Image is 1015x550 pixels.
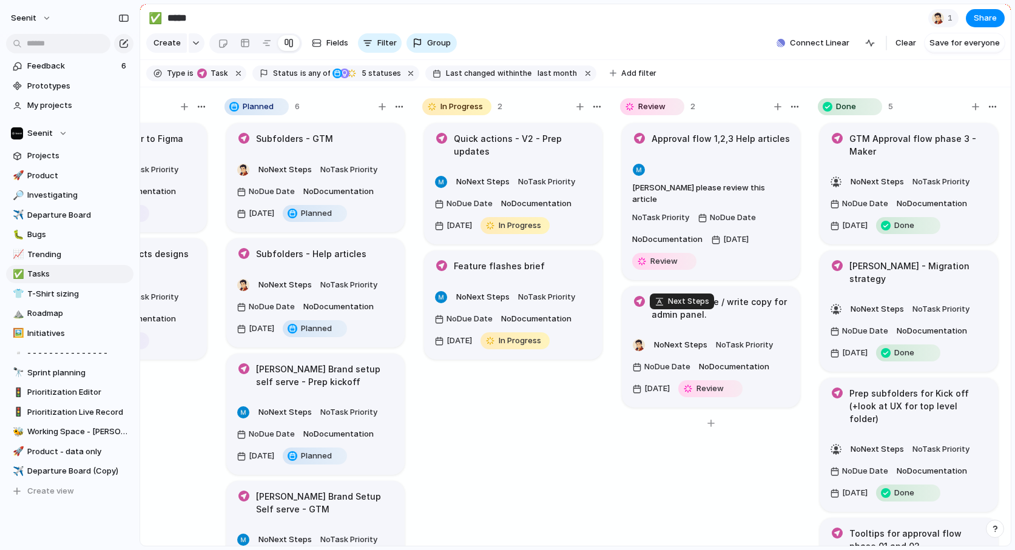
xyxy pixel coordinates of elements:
button: Filter [358,33,402,53]
span: [DATE] [842,220,868,232]
span: Prioritization Editor [27,386,129,398]
span: No Next Steps [851,303,904,315]
span: Next Steps [668,296,709,307]
a: ⛰️Roadmap [6,304,133,323]
span: 6 [121,60,129,72]
a: 🚀Product [6,167,133,185]
button: NoTask Priority [515,287,578,307]
div: 🚀 [13,444,21,458]
button: Fields [307,33,353,53]
span: No Task Priority [912,176,969,186]
span: within the [497,68,531,79]
button: NoTask Priority [909,440,973,459]
span: Departure Board (Copy) [27,465,129,477]
a: ✈️Departure Board (Copy) [6,462,133,480]
button: Done [873,216,943,235]
span: Bugs [27,229,129,241]
span: No Next Steps [456,176,510,188]
span: [DATE] [644,383,670,395]
span: No Next Steps [258,406,312,418]
button: Planned [280,446,350,466]
span: 6 [295,101,300,113]
div: ▫️- - - - - - - - - - - - - - - [6,344,133,362]
span: Task [207,68,228,79]
button: Add filter [602,65,664,82]
button: 🖼️ [11,327,23,340]
button: NoTask Priority [515,172,578,192]
div: 🚦Prioritization Editor [6,383,133,401]
span: Investigating [27,189,129,201]
span: T-Shirt sizing [27,288,129,300]
div: ✅ [149,10,162,26]
button: [DATE] [708,230,752,249]
span: No Documentation [501,198,572,210]
button: 🚀 [11,170,23,182]
span: Filter [377,37,397,49]
button: last month [533,67,581,80]
span: No Documentation [897,198,967,210]
button: Seenit [6,124,133,143]
button: NoTask Priority [317,160,380,179]
h1: Subfolders - Help articles [256,247,366,261]
span: [PERSON_NAME] please review this article [632,182,790,206]
button: 🚦 [11,386,23,398]
button: 👕 [11,288,23,300]
button: Save for everyone [925,33,1005,53]
div: ✈️ [13,208,21,222]
button: NoTask Priority [713,335,776,355]
div: 📈 [13,247,21,261]
span: Initiatives [27,327,129,340]
button: NoTask Priority [118,160,181,179]
span: Done [836,101,856,113]
button: 🔭 [11,367,23,379]
button: NoDue Date [234,297,298,317]
span: is [187,68,194,79]
span: No Documentation [897,325,967,337]
button: Task [195,67,231,80]
span: Status [273,68,298,79]
button: [DATE] [827,216,871,235]
div: 🐛 [13,228,21,242]
span: No Next Steps [456,291,510,303]
div: 🔎Investigating [6,186,133,204]
span: No Due Date [447,198,493,210]
button: NoTask Priority [317,530,380,549]
button: In Progress [477,216,553,235]
button: [DATE] [827,483,871,503]
a: ✅Tasks [6,265,133,283]
div: ✈️Departure Board [6,206,133,224]
span: No Next Steps [258,534,312,546]
span: Group [427,37,451,49]
button: 🐝 [11,426,23,438]
h1: Feature flashes brief [454,260,545,273]
span: Tasks [27,268,129,280]
span: No Due Date [447,313,493,325]
button: ✈️ [11,209,23,221]
button: NoTask Priority [909,300,973,319]
span: statuses [358,68,401,79]
span: No Documentation [303,186,374,198]
span: No Documentation [106,186,176,198]
span: No Task Priority [320,164,377,174]
button: Seenit [5,8,58,28]
span: No Documentation [501,313,572,325]
span: Prioritization Live Record [27,406,129,418]
span: Product - data only [27,446,129,458]
button: NoDue Date [234,424,298,444]
span: No Documentation [897,465,967,477]
span: Product [27,170,129,182]
span: No Documentation [106,313,176,325]
button: [DATE] [827,343,871,363]
div: 🚦Prioritization Live Record [6,403,133,421]
div: [PERSON_NAME] - Migration strategyNoNext StepsNoTask PriorityNoDue DateNoDocumentation[DATE]Done [820,250,998,372]
span: Working Space - [PERSON_NAME] [27,426,129,438]
h1: GTM Approval flow phase 3 - Maker [849,132,988,158]
button: 🚦 [11,406,23,418]
span: [DATE] [842,347,868,359]
a: 🖼️Initiatives [6,324,133,343]
button: Review [629,252,700,271]
span: Clear [895,37,916,49]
